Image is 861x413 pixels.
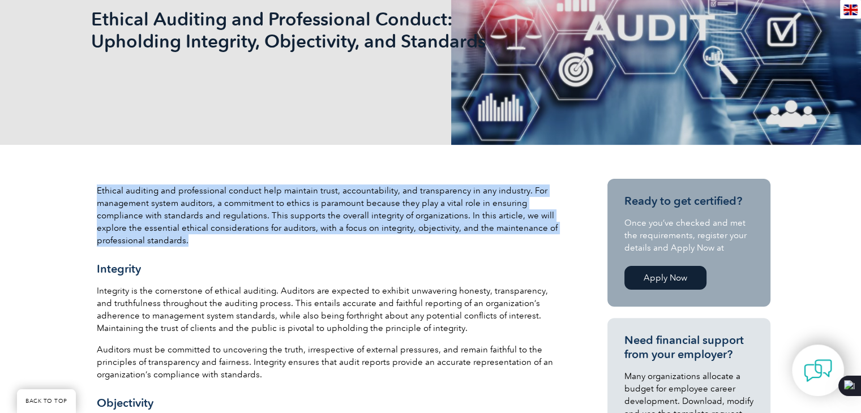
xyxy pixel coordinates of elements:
[97,184,561,247] p: Ethical auditing and professional conduct help maintain trust, accountability, and transparency i...
[97,262,561,276] h3: Integrity
[624,194,753,208] h3: Ready to get certified?
[91,8,526,52] h1: Ethical Auditing and Professional Conduct: Upholding Integrity, Objectivity, and Standards
[624,333,753,362] h3: Need financial support from your employer?
[17,389,76,413] a: BACK TO TOP
[97,396,561,410] h3: Objectivity
[97,343,561,381] p: Auditors must be committed to uncovering the truth, irrespective of external pressures, and remai...
[804,356,832,385] img: contact-chat.png
[843,5,858,15] img: en
[624,266,706,290] a: Apply Now
[624,217,753,254] p: Once you’ve checked and met the requirements, register your details and Apply Now at
[97,285,561,334] p: Integrity is the cornerstone of ethical auditing. Auditors are expected to exhibit unwavering hon...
